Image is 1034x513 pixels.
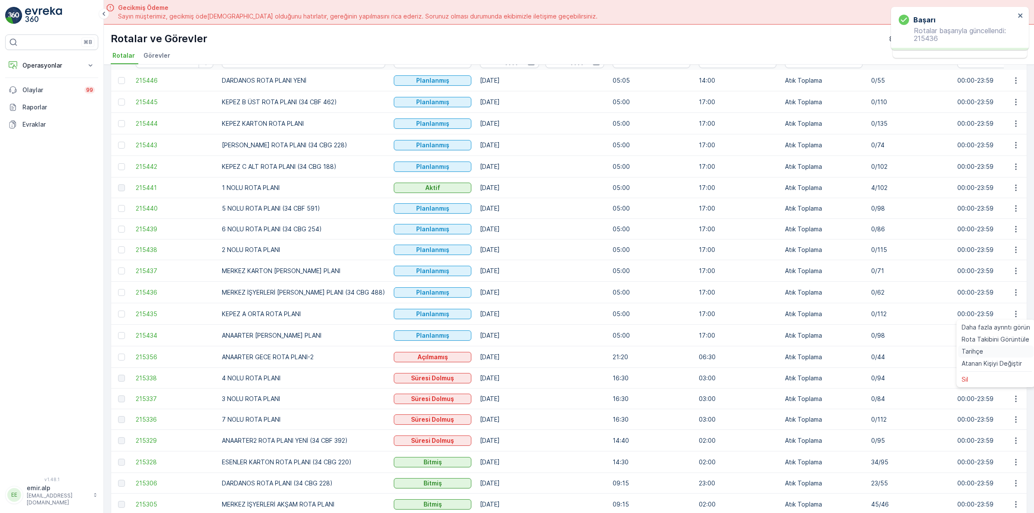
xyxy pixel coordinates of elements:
[781,282,867,303] td: Atık Toplama
[7,488,21,502] div: EE
[695,219,781,239] td: 17:00
[695,134,781,156] td: 17:00
[416,288,449,297] p: Planlanmış
[424,500,442,509] p: Bitmiş
[118,332,125,339] div: Toggle Row Selected
[476,473,608,494] td: [DATE]
[136,500,213,509] a: 215305
[416,204,449,213] p: Planlanmış
[416,119,449,128] p: Planlanmış
[416,310,449,318] p: Planlanmış
[608,219,695,239] td: 05:00
[695,239,781,260] td: 17:00
[695,430,781,451] td: 02:00
[394,245,471,255] button: Planlanmış
[218,177,389,198] td: 1 NOLU ROTA PLANI
[394,330,471,341] button: Planlanmış
[22,120,95,129] p: Evraklar
[118,416,125,423] div: Toggle Row Selected
[416,267,449,275] p: Planlanmış
[781,260,867,282] td: Atık Toplama
[476,303,608,325] td: [DATE]
[476,134,608,156] td: [DATE]
[695,451,781,473] td: 02:00
[394,435,471,446] button: Süresi Dolmuş
[962,359,1022,368] span: Atanan Kişiyi Değiştir
[695,409,781,430] td: 03:00
[118,163,125,170] div: Toggle Row Selected
[608,473,695,494] td: 09:15
[958,333,1034,345] a: Rota Takibini Görüntüle
[476,409,608,430] td: [DATE]
[867,239,953,260] td: 0/115
[136,267,213,275] span: 215437
[695,473,781,494] td: 23:00
[867,260,953,282] td: 0/71
[695,198,781,219] td: 17:00
[136,395,213,403] a: 215337
[22,103,95,112] p: Raporlar
[608,134,695,156] td: 05:00
[394,478,471,488] button: Bitmiş
[411,415,454,424] p: Süresi Dolmuş
[218,239,389,260] td: 2 NOLU ROTA PLANI
[5,81,98,99] a: Olaylar99
[476,346,608,368] td: [DATE]
[118,77,125,84] div: Toggle Row Selected
[218,198,389,219] td: 5 NOLU ROTA PLANI (34 CBF 591)
[394,224,471,234] button: Planlanmış
[867,303,953,325] td: 0/112
[136,288,213,297] span: 215436
[608,346,695,368] td: 21:20
[218,303,389,325] td: KEPEZ A ORTA ROTA PLANI
[118,246,125,253] div: Toggle Row Selected
[962,323,1030,332] span: Daha fazla ayrıntı görün
[394,140,471,150] button: Planlanmış
[695,346,781,368] td: 06:30
[608,389,695,409] td: 16:30
[608,91,695,113] td: 05:00
[394,118,471,129] button: Planlanmış
[476,113,608,134] td: [DATE]
[416,246,449,254] p: Planlanmış
[417,353,448,361] p: Açılmamış
[476,239,608,260] td: [DATE]
[913,15,935,25] h3: başarı
[5,99,98,116] a: Raporlar
[136,310,213,318] a: 215435
[394,266,471,276] button: Planlanmış
[118,480,125,487] div: Toggle Row Selected
[476,282,608,303] td: [DATE]
[394,183,471,193] button: Aktif
[424,458,442,466] p: Bitmiş
[962,375,968,384] span: Sil
[136,353,213,361] span: 215356
[867,451,953,473] td: 34/95
[394,394,471,404] button: Süresi Dolmuş
[111,32,207,46] p: Rotalar ve Görevler
[781,451,867,473] td: Atık Toplama
[1018,12,1024,20] button: close
[416,162,449,171] p: Planlanmış
[867,198,953,219] td: 0/98
[416,225,449,233] p: Planlanmış
[136,204,213,213] a: 215440
[425,183,440,192] p: Aktif
[136,458,213,466] a: 215328
[867,473,953,494] td: 23/55
[118,311,125,317] div: Toggle Row Selected
[118,395,125,402] div: Toggle Row Selected
[476,260,608,282] td: [DATE]
[867,430,953,451] td: 0/95
[781,346,867,368] td: Atık Toplama
[867,368,953,389] td: 0/94
[695,177,781,198] td: 17:00
[608,239,695,260] td: 05:00
[781,325,867,346] td: Atık Toplama
[867,282,953,303] td: 0/62
[5,7,22,24] img: logo
[118,120,125,127] div: Toggle Row Selected
[136,76,213,85] a: 215446
[118,205,125,212] div: Toggle Row Selected
[867,325,953,346] td: 0/98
